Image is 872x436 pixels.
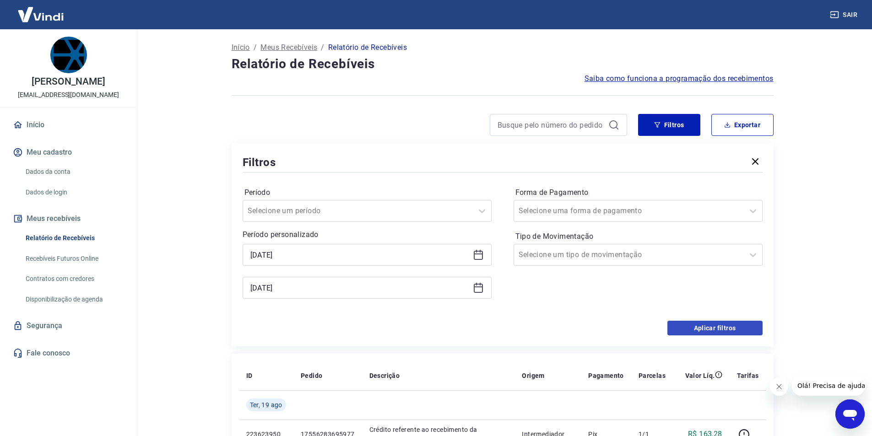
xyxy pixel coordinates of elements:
a: Início [11,115,126,135]
p: Origem [522,371,544,380]
span: Olá! Precisa de ajuda? [5,6,77,14]
a: Saiba como funciona a programação dos recebimentos [585,73,774,84]
input: Busque pelo número do pedido [498,118,605,132]
button: Aplicar filtros [667,321,763,335]
p: Tarifas [737,371,759,380]
a: Dados da conta [22,162,126,181]
p: Período personalizado [243,229,492,240]
p: [EMAIL_ADDRESS][DOMAIN_NAME] [18,90,119,100]
button: Sair [828,6,861,23]
p: Pagamento [588,371,624,380]
p: Valor Líq. [685,371,715,380]
a: Meus Recebíveis [260,42,317,53]
button: Exportar [711,114,774,136]
p: / [254,42,257,53]
p: [PERSON_NAME] [32,77,105,86]
a: Relatório de Recebíveis [22,229,126,248]
span: Ter, 19 ago [250,400,282,409]
h5: Filtros [243,155,276,170]
p: / [321,42,324,53]
button: Meus recebíveis [11,209,126,229]
a: Contratos com credores [22,269,126,288]
h4: Relatório de Recebíveis [232,55,774,73]
iframe: Mensagem da empresa [792,376,865,396]
p: Parcelas [639,371,666,380]
button: Filtros [638,114,700,136]
p: Descrição [369,371,400,380]
input: Data inicial [250,248,469,262]
a: Início [232,42,250,53]
img: Vindi [11,0,70,28]
label: Tipo de Movimentação [515,231,761,242]
p: Relatório de Recebíveis [328,42,407,53]
label: Período [244,187,490,198]
a: Disponibilização de agenda [22,290,126,309]
iframe: Fechar mensagem [770,377,788,396]
a: Dados de login [22,183,126,202]
img: 87a70744-245b-4d61-af27-6a4fa1106efb.jpeg [50,37,87,73]
label: Forma de Pagamento [515,187,761,198]
a: Segurança [11,316,126,336]
button: Meu cadastro [11,142,126,162]
a: Recebíveis Futuros Online [22,249,126,268]
input: Data final [250,281,469,295]
p: Pedido [301,371,322,380]
a: Fale conosco [11,343,126,363]
p: ID [246,371,253,380]
iframe: Botão para abrir a janela de mensagens [835,399,865,429]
